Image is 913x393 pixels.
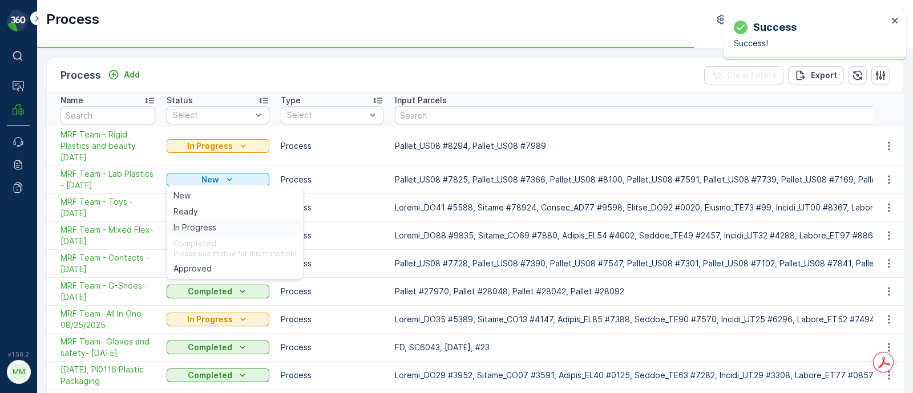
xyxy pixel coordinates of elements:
[173,206,198,217] span: Ready
[281,174,383,185] p: Process
[60,308,155,331] a: MRF Team- All In One-08/25/2025
[60,280,155,303] span: MRF Team - G-Shoes - [DATE]
[173,222,216,233] span: In Progress
[704,66,783,84] button: Clear Filters
[7,351,30,358] span: v 1.50.2
[60,252,155,275] a: MRF Team - Contacts - 08/26/2025
[167,185,303,279] ul: New
[60,196,155,219] span: MRF Team - Toys - [DATE]
[60,364,155,387] a: 08/20/25, PI0116 Plastic Packaging
[727,70,777,81] p: Clear Filters
[60,280,155,303] a: MRF Team - G-Shoes - 08/25/2025
[167,139,269,153] button: In Progress
[287,110,366,121] p: Select
[173,110,252,121] p: Select
[60,224,155,247] span: MRF Team - Mixed Flex- [DATE]
[60,67,101,83] p: Process
[124,69,140,80] p: Add
[281,342,383,353] p: Process
[60,252,155,275] span: MRF Team - Contacts - [DATE]
[167,341,269,354] button: Completed
[167,173,269,187] button: New
[187,140,233,152] p: In Progress
[281,140,383,152] p: Process
[167,368,269,382] button: Completed
[60,168,155,191] a: MRF Team - Lab Plastics - 09/15/2025
[188,342,232,353] p: Completed
[7,360,30,384] button: MM
[281,370,383,381] p: Process
[281,314,383,325] p: Process
[60,168,155,191] span: MRF Team - Lab Plastics - [DATE]
[10,363,28,381] div: MM
[891,16,899,27] button: close
[60,129,155,163] a: MRF Team - Rigid Plastics and beauty 09/16/25
[281,286,383,297] p: Process
[734,38,888,49] p: Success!
[60,95,83,106] p: Name
[167,285,269,298] button: Completed
[103,68,144,82] button: Add
[187,314,233,325] p: In Progress
[395,95,447,106] p: Input Parcels
[60,364,155,387] span: [DATE], PI0116 Plastic Packaging
[60,224,155,247] a: MRF Team - Mixed Flex- 09/04/2025
[167,313,269,326] button: In Progress
[60,106,155,124] input: Search
[173,263,212,274] span: Approved
[281,95,301,106] p: Type
[60,129,155,163] span: MRF Team - Rigid Plastics and beauty [DATE]
[281,230,383,241] p: Process
[167,95,193,106] p: Status
[201,174,219,185] p: New
[281,202,383,213] p: Process
[7,9,30,32] img: logo
[188,286,232,297] p: Completed
[811,70,837,81] p: Export
[46,10,99,29] p: Process
[281,258,383,269] p: Process
[753,19,797,35] p: Success
[60,336,155,359] a: MRF Team- Gloves and safety- 08/22/25
[188,370,232,381] p: Completed
[173,190,191,201] span: New
[60,336,155,359] span: MRF Team- Gloves and safety- [DATE]
[788,66,844,84] button: Export
[60,196,155,219] a: MRF Team - Toys - 09/08/2025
